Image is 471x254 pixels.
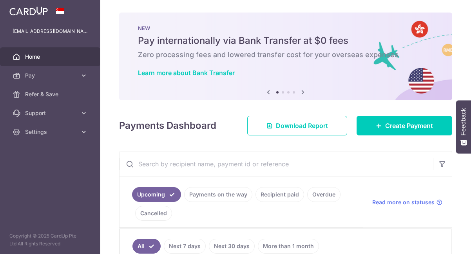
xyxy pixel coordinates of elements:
[132,239,161,254] a: All
[25,109,77,117] span: Support
[385,121,433,130] span: Create Payment
[25,72,77,79] span: Pay
[135,206,172,221] a: Cancelled
[307,187,341,202] a: Overdue
[25,53,77,61] span: Home
[119,13,452,100] img: Bank transfer banner
[119,119,216,133] h4: Payments Dashboard
[456,100,471,153] button: Feedback - Show survey
[372,198,435,206] span: Read more on statuses
[25,90,77,98] span: Refer & Save
[460,108,467,135] span: Feedback
[138,34,433,47] h5: Pay internationally via Bank Transfer at $0 fees
[9,6,48,16] img: CardUp
[138,25,433,31] p: NEW
[372,198,442,206] a: Read more on statuses
[13,27,88,35] p: [EMAIL_ADDRESS][DOMAIN_NAME]
[25,128,77,136] span: Settings
[357,116,452,135] a: Create Payment
[164,239,206,254] a: Next 7 days
[132,187,181,202] a: Upcoming
[209,239,255,254] a: Next 30 days
[276,121,328,130] span: Download Report
[247,116,347,135] a: Download Report
[138,69,235,77] a: Learn more about Bank Transfer
[138,50,433,59] h6: Zero processing fees and lowered transfer cost for your overseas expenses
[184,187,252,202] a: Payments on the way
[258,239,319,254] a: More than 1 month
[120,151,433,177] input: Search by recipient name, payment id or reference
[255,187,304,202] a: Recipient paid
